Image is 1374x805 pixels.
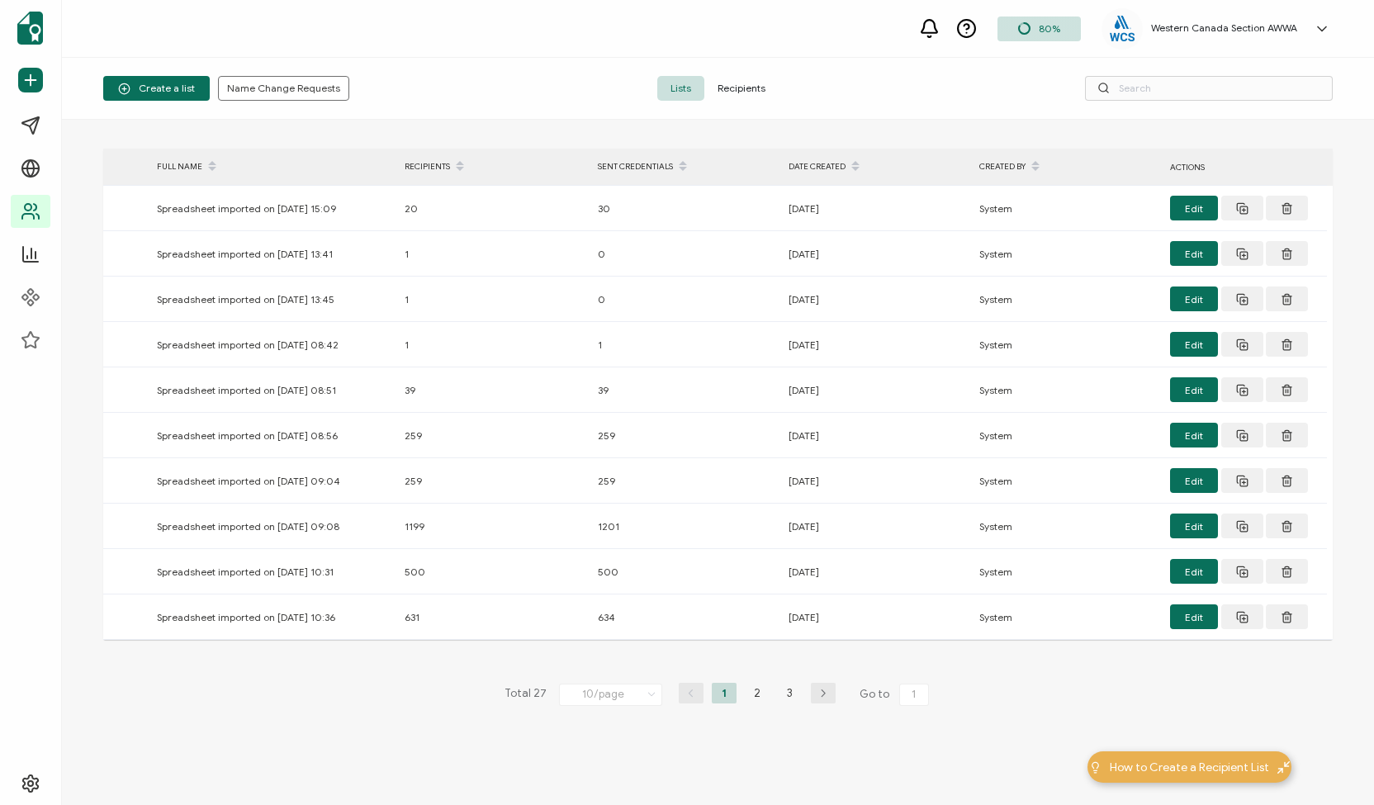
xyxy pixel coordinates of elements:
button: Edit [1170,559,1218,584]
div: Spreadsheet imported on [DATE] 10:36 [149,608,396,627]
div: [DATE] [780,335,971,354]
div: 1 [396,290,590,309]
div: [DATE] [780,426,971,445]
li: 3 [778,683,803,703]
button: Edit [1170,286,1218,311]
button: Edit [1170,196,1218,220]
div: System [971,471,1162,490]
button: Edit [1170,423,1218,447]
div: [DATE] [780,290,971,309]
img: minimize-icon.svg [1277,761,1290,774]
div: 259 [590,426,780,445]
div: [DATE] [780,244,971,263]
div: [DATE] [780,471,971,490]
button: Edit [1170,377,1218,402]
div: RECIPIENTS [396,153,590,181]
div: 0 [590,290,780,309]
div: 0 [590,244,780,263]
span: How to Create a Recipient List [1110,759,1269,776]
div: Spreadsheet imported on [DATE] 13:41 [149,244,396,263]
div: ACTIONS [1162,158,1327,177]
div: 634 [590,608,780,627]
span: Recipients [704,76,779,101]
span: Lists [657,76,704,101]
div: FULL NAME [149,153,396,181]
span: 80% [1039,22,1060,35]
div: 30 [590,199,780,218]
div: 500 [590,562,780,581]
div: System [971,244,1162,263]
input: Search [1085,76,1333,101]
img: eb0530a7-dc53-4dd2-968c-61d1fd0a03d4.png [1110,16,1135,41]
span: Total 27 [505,683,547,706]
div: [DATE] [780,608,971,627]
button: Edit [1170,604,1218,629]
div: 39 [396,381,590,400]
div: 259 [396,471,590,490]
div: 1201 [590,517,780,536]
div: 1 [396,244,590,263]
div: 259 [590,471,780,490]
div: System [971,290,1162,309]
div: DATE CREATED [780,153,971,181]
div: [DATE] [780,517,971,536]
div: Spreadsheet imported on [DATE] 13:45 [149,290,396,309]
span: Go to [860,683,932,706]
div: 1 [590,335,780,354]
div: System [971,608,1162,627]
button: Edit [1170,332,1218,357]
div: [DATE] [780,562,971,581]
li: 1 [712,683,737,703]
div: [DATE] [780,199,971,218]
div: System [971,199,1162,218]
div: 259 [396,426,590,445]
div: [DATE] [780,381,971,400]
div: Spreadsheet imported on [DATE] 10:31 [149,562,396,581]
div: Spreadsheet imported on [DATE] 09:04 [149,471,396,490]
span: Create a list [118,83,195,95]
button: Edit [1170,241,1218,266]
div: System [971,517,1162,536]
li: 2 [745,683,770,703]
button: Edit [1170,468,1218,493]
div: Spreadsheet imported on [DATE] 09:08 [149,517,396,536]
div: Spreadsheet imported on [DATE] 08:56 [149,426,396,445]
div: System [971,335,1162,354]
div: System [971,381,1162,400]
button: Name Change Requests [218,76,349,101]
div: Spreadsheet imported on [DATE] 15:09 [149,199,396,218]
span: Name Change Requests [227,83,340,93]
div: CREATED BY [971,153,1162,181]
button: Edit [1170,514,1218,538]
div: System [971,562,1162,581]
div: 1 [396,335,590,354]
div: SENT CREDENTIALS [590,153,780,181]
iframe: Chat Widget [1291,726,1374,805]
div: System [971,426,1162,445]
div: Spreadsheet imported on [DATE] 08:42 [149,335,396,354]
h5: Western Canada Section AWWA [1151,22,1297,34]
input: Select [559,684,662,706]
div: 39 [590,381,780,400]
div: 1199 [396,517,590,536]
div: 20 [396,199,590,218]
div: 631 [396,608,590,627]
img: sertifier-logomark-colored.svg [17,12,43,45]
button: Create a list [103,76,210,101]
div: 500 [396,562,590,581]
div: Spreadsheet imported on [DATE] 08:51 [149,381,396,400]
